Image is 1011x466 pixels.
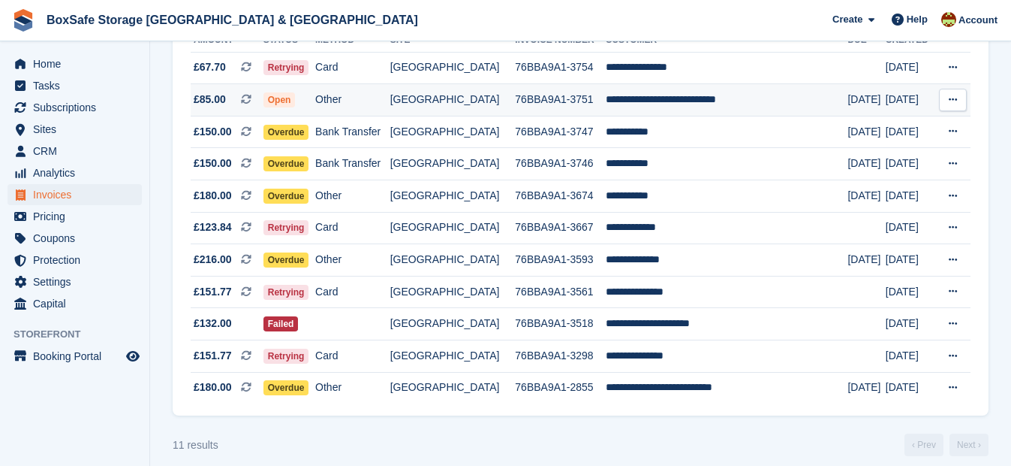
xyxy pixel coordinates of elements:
[315,84,390,116] td: Other
[886,276,934,308] td: [DATE]
[8,250,142,271] a: menu
[515,276,605,308] td: 76BBA9A1-3561
[194,124,232,140] span: £150.00
[263,189,309,204] span: Overdue
[847,180,885,213] td: [DATE]
[315,212,390,244] td: Card
[515,244,605,277] td: 76BBA9A1-3593
[194,92,226,107] span: £85.00
[8,162,142,183] a: menu
[847,148,885,180] td: [DATE]
[8,119,142,140] a: menu
[847,244,885,277] td: [DATE]
[886,244,934,277] td: [DATE]
[33,346,123,367] span: Booking Portal
[390,148,516,180] td: [GEOGRAPHIC_DATA]
[904,434,943,456] a: Previous
[33,228,123,249] span: Coupons
[194,252,232,268] span: £216.00
[847,372,885,404] td: [DATE]
[12,9,35,32] img: stora-icon-8386f47178a22dfd0bd8f6a31ec36ba5ce8667c1dd55bd0f319d3a0aa187defe.svg
[8,75,142,96] a: menu
[33,97,123,118] span: Subscriptions
[8,53,142,74] a: menu
[886,84,934,116] td: [DATE]
[263,316,299,331] span: Failed
[194,348,232,364] span: £151.77
[263,349,309,364] span: Retrying
[515,180,605,213] td: 76BBA9A1-3674
[886,52,934,84] td: [DATE]
[33,293,123,314] span: Capital
[41,8,424,32] a: BoxSafe Storage [GEOGRAPHIC_DATA] & [GEOGRAPHIC_DATA]
[886,308,934,340] td: [DATE]
[173,437,218,453] div: 11 results
[390,180,516,213] td: [GEOGRAPHIC_DATA]
[847,84,885,116] td: [DATE]
[886,372,934,404] td: [DATE]
[194,316,232,331] span: £132.00
[263,92,296,107] span: Open
[390,308,516,340] td: [GEOGRAPHIC_DATA]
[8,97,142,118] a: menu
[33,119,123,140] span: Sites
[8,271,142,292] a: menu
[949,434,988,456] a: Next
[515,372,605,404] td: 76BBA9A1-2855
[515,340,605,373] td: 76BBA9A1-3298
[315,180,390,213] td: Other
[315,52,390,84] td: Card
[8,141,142,162] a: menu
[8,206,142,227] a: menu
[263,285,309,300] span: Retrying
[263,253,309,268] span: Overdue
[886,148,934,180] td: [DATE]
[8,184,142,205] a: menu
[315,148,390,180] td: Bank Transfer
[390,276,516,308] td: [GEOGRAPHIC_DATA]
[390,84,516,116] td: [GEOGRAPHIC_DATA]
[263,60,309,75] span: Retrying
[194,59,226,75] span: £67.70
[390,372,516,404] td: [GEOGRAPHIC_DATA]
[315,116,390,148] td: Bank Transfer
[886,340,934,373] td: [DATE]
[886,212,934,244] td: [DATE]
[901,434,991,456] nav: Page
[194,219,232,235] span: £123.84
[390,212,516,244] td: [GEOGRAPHIC_DATA]
[194,188,232,204] span: £180.00
[515,84,605,116] td: 76BBA9A1-3751
[515,116,605,148] td: 76BBA9A1-3747
[832,12,862,27] span: Create
[263,125,309,140] span: Overdue
[263,220,309,235] span: Retrying
[194,284,232,300] span: £151.77
[515,212,605,244] td: 76BBA9A1-3667
[8,228,142,249] a: menu
[14,327,149,342] span: Storefront
[886,180,934,213] td: [DATE]
[263,156,309,171] span: Overdue
[515,308,605,340] td: 76BBA9A1-3518
[194,156,232,171] span: £150.00
[263,380,309,395] span: Overdue
[33,75,123,96] span: Tasks
[315,340,390,373] td: Card
[194,380,232,395] span: £180.00
[907,12,928,27] span: Help
[33,184,123,205] span: Invoices
[390,52,516,84] td: [GEOGRAPHIC_DATA]
[315,372,390,404] td: Other
[515,148,605,180] td: 76BBA9A1-3746
[8,293,142,314] a: menu
[315,244,390,277] td: Other
[33,53,123,74] span: Home
[33,250,123,271] span: Protection
[33,206,123,227] span: Pricing
[315,276,390,308] td: Card
[33,271,123,292] span: Settings
[390,340,516,373] td: [GEOGRAPHIC_DATA]
[33,162,123,183] span: Analytics
[515,52,605,84] td: 76BBA9A1-3754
